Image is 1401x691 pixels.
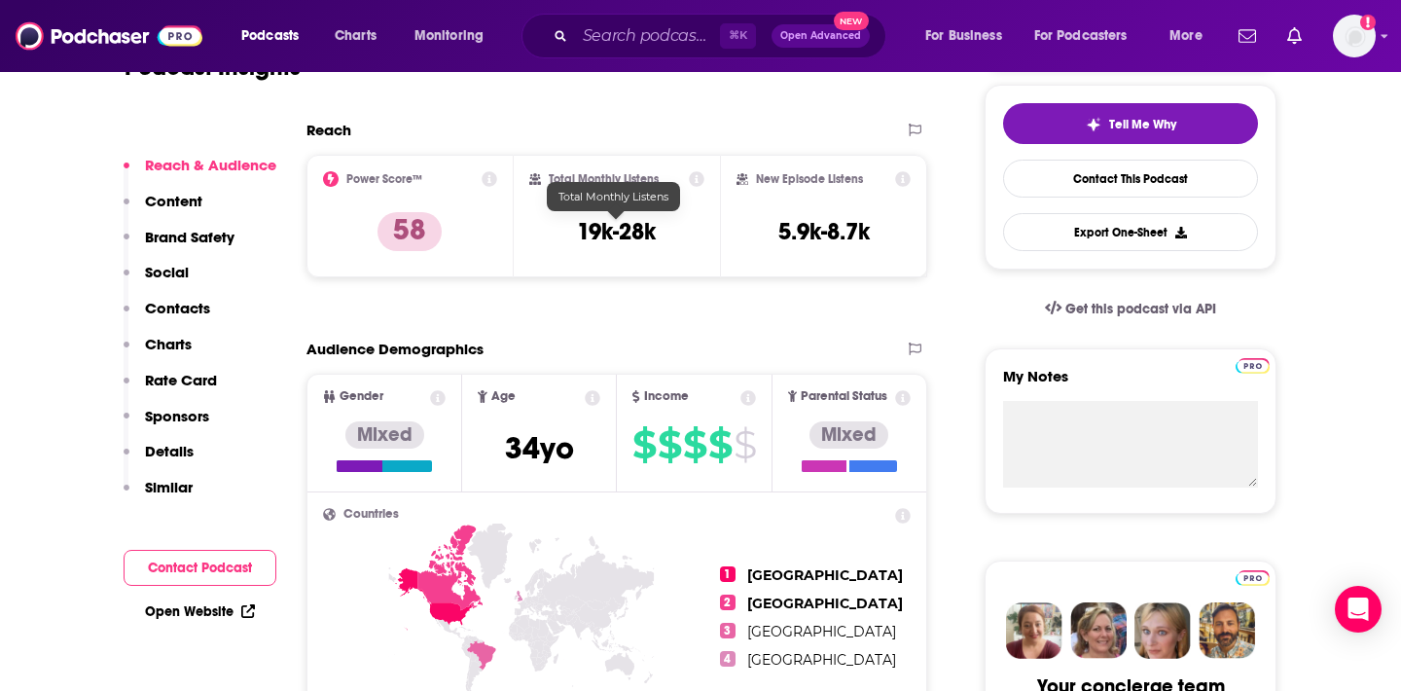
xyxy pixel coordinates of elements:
[145,228,234,246] p: Brand Safety
[124,407,209,443] button: Sponsors
[577,217,656,246] h3: 19k-28k
[145,442,194,460] p: Details
[747,651,896,669] span: [GEOGRAPHIC_DATA]
[1333,15,1376,57] img: User Profile
[124,478,193,514] button: Similar
[505,429,574,467] span: 34 yo
[124,335,192,371] button: Charts
[644,390,689,403] span: Income
[658,429,681,460] span: $
[772,24,870,48] button: Open AdvancedNew
[801,390,887,403] span: Parental Status
[1360,15,1376,30] svg: Add a profile image
[632,429,656,460] span: $
[549,172,659,186] h2: Total Monthly Listens
[1169,22,1203,50] span: More
[145,192,202,210] p: Content
[228,20,324,52] button: open menu
[540,14,905,58] div: Search podcasts, credits, & more...
[241,22,299,50] span: Podcasts
[335,22,377,50] span: Charts
[345,421,424,449] div: Mixed
[124,299,210,335] button: Contacts
[1236,567,1270,586] a: Pro website
[1022,20,1156,52] button: open menu
[834,12,869,30] span: New
[1065,301,1216,317] span: Get this podcast via API
[124,371,217,407] button: Rate Card
[346,172,422,186] h2: Power Score™
[322,20,388,52] a: Charts
[1029,285,1232,333] a: Get this podcast via API
[343,508,399,521] span: Countries
[145,335,192,353] p: Charts
[720,23,756,49] span: ⌘ K
[720,623,736,638] span: 3
[720,651,736,667] span: 4
[1279,19,1310,53] a: Show notifications dropdown
[1333,15,1376,57] button: Show profile menu
[1335,586,1382,633] div: Open Intercom Messenger
[1003,103,1258,144] button: tell me why sparkleTell Me Why
[747,566,903,584] span: [GEOGRAPHIC_DATA]
[1109,117,1176,132] span: Tell Me Why
[1236,570,1270,586] img: Podchaser Pro
[124,263,189,299] button: Social
[925,22,1002,50] span: For Business
[124,228,234,264] button: Brand Safety
[145,478,193,496] p: Similar
[747,623,896,640] span: [GEOGRAPHIC_DATA]
[306,340,484,358] h2: Audience Demographics
[1070,602,1127,659] img: Barbara Profile
[683,429,706,460] span: $
[124,442,194,478] button: Details
[1003,367,1258,401] label: My Notes
[145,156,276,174] p: Reach & Audience
[1236,358,1270,374] img: Podchaser Pro
[1156,20,1227,52] button: open menu
[16,18,202,55] img: Podchaser - Follow, Share and Rate Podcasts
[809,421,888,449] div: Mixed
[145,371,217,389] p: Rate Card
[720,595,736,610] span: 2
[756,172,863,186] h2: New Episode Listens
[401,20,509,52] button: open menu
[747,595,903,612] span: [GEOGRAPHIC_DATA]
[414,22,484,50] span: Monitoring
[720,566,736,582] span: 1
[1006,602,1062,659] img: Sydney Profile
[145,603,255,620] a: Open Website
[1003,213,1258,251] button: Export One-Sheet
[340,390,383,403] span: Gender
[780,31,861,41] span: Open Advanced
[145,263,189,281] p: Social
[575,20,720,52] input: Search podcasts, credits, & more...
[1333,15,1376,57] span: Logged in as sashagoldin
[1199,602,1255,659] img: Jon Profile
[734,429,756,460] span: $
[124,550,276,586] button: Contact Podcast
[1086,117,1101,132] img: tell me why sparkle
[145,299,210,317] p: Contacts
[491,390,516,403] span: Age
[708,429,732,460] span: $
[1231,19,1264,53] a: Show notifications dropdown
[377,212,442,251] p: 58
[778,217,870,246] h3: 5.9k-8.7k
[1003,160,1258,198] a: Contact This Podcast
[1134,602,1191,659] img: Jules Profile
[1236,355,1270,374] a: Pro website
[1034,22,1128,50] span: For Podcasters
[558,190,668,203] span: Total Monthly Listens
[912,20,1026,52] button: open menu
[124,156,276,192] button: Reach & Audience
[306,121,351,139] h2: Reach
[124,192,202,228] button: Content
[145,407,209,425] p: Sponsors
